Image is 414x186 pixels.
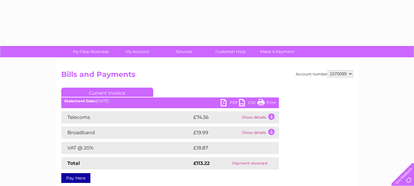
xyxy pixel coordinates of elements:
td: Show details [241,111,279,123]
b: Statement Date: [64,99,96,103]
div: [DATE] [61,99,279,103]
td: £19.99 [192,127,241,139]
div: Account number [296,70,353,78]
td: £18.87 [192,142,266,154]
td: £74.36 [192,111,241,123]
a: Print [257,99,276,108]
h2: Bills and Payments [61,70,353,82]
strong: £113.22 [193,160,210,166]
a: Services [159,46,209,57]
a: Pay Here [61,173,90,183]
td: VAT @ 20% [61,142,192,154]
a: PDF [221,99,239,108]
td: Payment received [221,157,279,169]
a: My Clear Business [66,46,116,57]
strong: Total [67,160,80,166]
a: Make A Payment [252,46,302,57]
a: My Account [112,46,163,57]
td: Show details [241,127,279,139]
td: Telecoms [61,111,192,123]
td: Broadband [61,127,192,139]
a: Customer Help [205,46,256,57]
a: Current Invoice [61,88,153,97]
a: CSV [239,99,257,108]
